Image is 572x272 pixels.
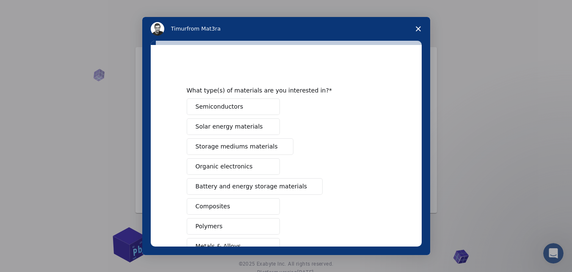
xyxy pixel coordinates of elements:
[17,6,47,14] span: Support
[196,162,253,171] span: Organic electronics
[187,178,323,195] button: Battery and energy storage materials
[196,102,243,111] span: Semiconductors
[187,218,280,235] button: Polymers
[196,182,307,191] span: Battery and energy storage materials
[187,98,280,115] button: Semiconductors
[187,25,221,32] span: from Mat3ra
[187,198,280,215] button: Composites
[196,222,223,231] span: Polymers
[187,158,280,175] button: Organic electronics
[151,22,164,36] img: Profile image for Timur
[196,242,241,251] span: Metals & Alloys
[187,118,280,135] button: Solar energy materials
[196,142,278,151] span: Storage mediums materials
[187,138,293,155] button: Storage mediums materials
[196,202,230,211] span: Composites
[187,87,373,94] div: What type(s) of materials are you interested in?
[187,238,280,255] button: Metals & Alloys
[196,122,263,131] span: Solar energy materials
[171,25,187,32] span: Timur
[406,17,430,41] span: Close survey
